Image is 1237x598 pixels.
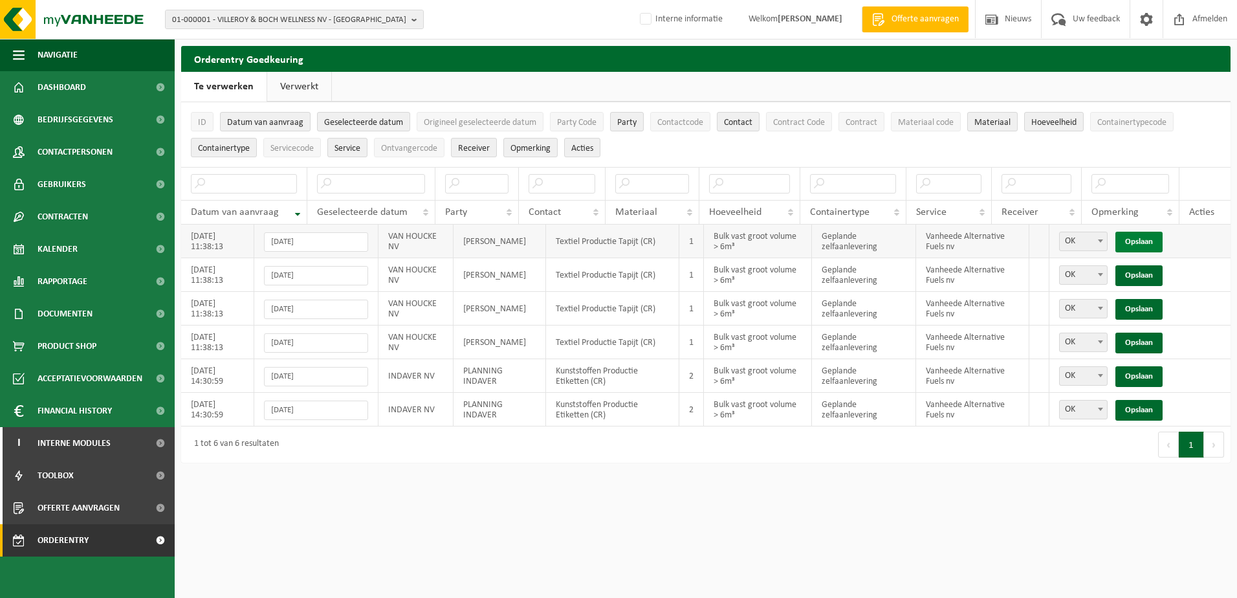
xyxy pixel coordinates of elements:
button: ContactcodeContactcode: Activate to sort [650,112,710,131]
td: Geplande zelfaanlevering [812,258,916,292]
button: ReceiverReceiver: Activate to sort [451,138,497,157]
td: [PERSON_NAME] [454,326,546,359]
span: Kalender [38,233,78,265]
td: Textiel Productie Tapijt (CR) [546,258,679,292]
button: Contract CodeContract Code: Activate to sort [766,112,832,131]
td: Bulk vast groot volume > 6m³ [704,258,812,292]
button: 1 [1179,432,1204,458]
a: Opslaan [1115,232,1163,252]
span: Toolbox [38,460,74,492]
td: Geplande zelfaanlevering [812,393,916,426]
span: Contact [724,118,752,127]
a: Verwerkt [267,72,331,102]
span: OK [1060,367,1107,385]
td: 2 [679,393,704,426]
button: Next [1204,432,1224,458]
span: Geselecteerde datum [324,118,403,127]
td: INDAVER NV [378,359,454,393]
span: Contactcode [657,118,703,127]
td: Vanheede Alternative Fuels nv [916,225,1029,258]
span: Navigatie [38,39,78,71]
span: Bedrijfsgegevens [38,104,113,136]
span: Service [916,207,947,217]
span: Contract Code [773,118,825,127]
span: Containertype [810,207,870,217]
td: Geplande zelfaanlevering [812,292,916,326]
button: Materiaal codeMateriaal code: Activate to sort [891,112,961,131]
span: Servicecode [270,144,314,153]
span: OK [1060,266,1107,284]
td: Kunststoffen Productie Etiketten (CR) [546,393,679,426]
span: Orderentry Goedkeuring [38,524,146,557]
button: Datum van aanvraagDatum van aanvraag: Activate to remove sorting [220,112,311,131]
span: Receiver [1002,207,1038,217]
label: Interne informatie [637,10,723,29]
span: OK [1060,300,1107,318]
a: Opslaan [1115,366,1163,387]
span: Containertype [198,144,250,153]
span: OK [1059,265,1108,285]
span: Opmerking [510,144,551,153]
span: Materiaal [974,118,1011,127]
span: Product Shop [38,330,96,362]
span: OK [1059,333,1108,352]
span: Acties [571,144,593,153]
span: Service [334,144,360,153]
span: OK [1060,401,1107,419]
button: OpmerkingOpmerking: Activate to sort [503,138,558,157]
span: Acceptatievoorwaarden [38,362,142,395]
span: Opmerking [1091,207,1139,217]
td: [DATE] 14:30:59 [181,393,254,426]
div: 1 tot 6 van 6 resultaten [188,433,279,456]
td: PLANNING INDAVER [454,359,546,393]
td: 2 [679,359,704,393]
span: OK [1059,232,1108,251]
button: ContactContact: Activate to sort [717,112,760,131]
td: VAN HOUCKE NV [378,326,454,359]
a: Opslaan [1115,400,1163,421]
span: Rapportage [38,265,87,298]
td: [PERSON_NAME] [454,258,546,292]
span: Contract [846,118,877,127]
span: 01-000001 - VILLEROY & BOCH WELLNESS NV - [GEOGRAPHIC_DATA] [172,10,406,30]
td: Bulk vast groot volume > 6m³ [704,225,812,258]
span: Party [617,118,637,127]
span: Contact [529,207,561,217]
td: Bulk vast groot volume > 6m³ [704,359,812,393]
td: Bulk vast groot volume > 6m³ [704,292,812,326]
td: Textiel Productie Tapijt (CR) [546,326,679,359]
td: [PERSON_NAME] [454,292,546,326]
td: 1 [679,225,704,258]
span: Datum van aanvraag [191,207,279,217]
span: OK [1059,366,1108,386]
button: Party CodeParty Code: Activate to sort [550,112,604,131]
span: Gebruikers [38,168,86,201]
span: Materiaal [615,207,657,217]
td: Geplande zelfaanlevering [812,326,916,359]
span: Financial History [38,395,112,427]
td: Vanheede Alternative Fuels nv [916,258,1029,292]
button: HoeveelheidHoeveelheid: Activate to sort [1024,112,1084,131]
button: ServiceService: Activate to sort [327,138,367,157]
strong: [PERSON_NAME] [778,14,842,24]
button: Origineel geselecteerde datumOrigineel geselecteerde datum: Activate to sort [417,112,543,131]
td: 1 [679,326,704,359]
td: Vanheede Alternative Fuels nv [916,393,1029,426]
td: [DATE] 11:38:13 [181,326,254,359]
a: Opslaan [1115,333,1163,353]
span: I [13,427,25,460]
td: VAN HOUCKE NV [378,258,454,292]
span: Hoeveelheid [709,207,761,217]
button: PartyParty: Activate to sort [610,112,644,131]
td: Vanheede Alternative Fuels nv [916,359,1029,393]
button: Geselecteerde datumGeselecteerde datum: Activate to sort [317,112,410,131]
td: Kunststoffen Productie Etiketten (CR) [546,359,679,393]
button: IDID: Activate to sort [191,112,213,131]
td: [PERSON_NAME] [454,225,546,258]
span: Materiaal code [898,118,954,127]
span: Acties [1189,207,1214,217]
button: MateriaalMateriaal: Activate to sort [967,112,1018,131]
button: ContainertypeContainertype: Activate to sort [191,138,257,157]
span: Origineel geselecteerde datum [424,118,536,127]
